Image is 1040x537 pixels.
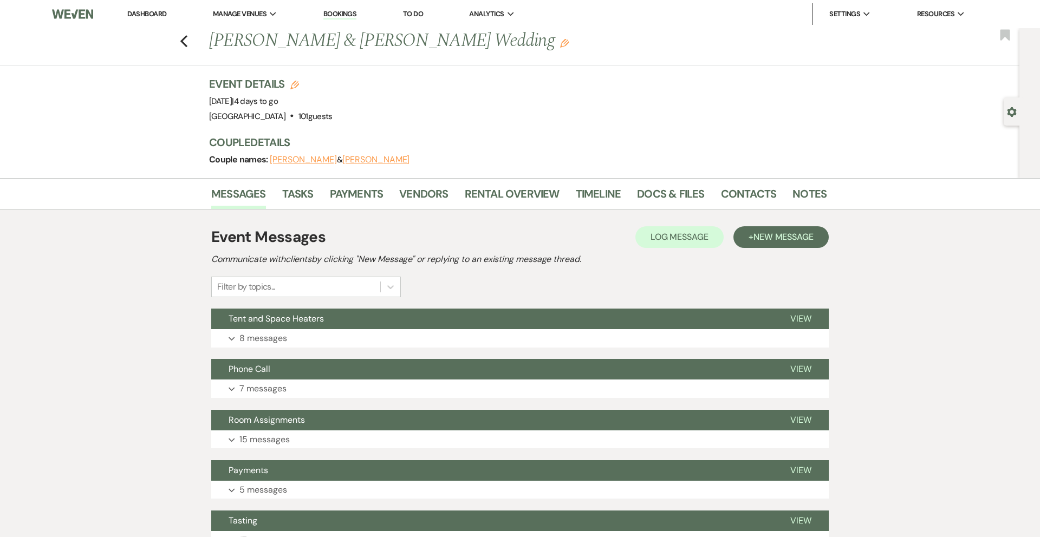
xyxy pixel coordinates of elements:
a: Notes [792,185,827,209]
span: View [790,313,811,324]
a: Payments [330,185,383,209]
button: Tent and Space Heaters [211,309,773,329]
p: 8 messages [239,331,287,345]
span: View [790,464,811,476]
span: & [270,154,409,165]
p: 5 messages [239,483,287,497]
span: 101 guests [298,111,333,122]
button: 5 messages [211,481,829,499]
button: [PERSON_NAME] [342,155,409,164]
h1: Event Messages [211,226,326,248]
span: Payments [229,464,268,476]
a: To Do [403,9,423,18]
span: View [790,414,811,425]
span: Manage Venues [213,9,266,19]
button: +New Message [733,226,829,248]
span: | [232,96,278,107]
button: View [773,309,829,329]
span: [GEOGRAPHIC_DATA] [209,111,285,122]
a: Timeline [576,185,621,209]
span: View [790,363,811,375]
a: Tasks [282,185,314,209]
h2: Communicate with clients by clicking "New Message" or replying to an existing message thread. [211,253,829,266]
span: Resources [917,9,954,19]
button: Log Message [635,226,724,248]
button: Payments [211,460,773,481]
button: Room Assignments [211,410,773,430]
p: 7 messages [239,382,287,396]
button: Phone Call [211,359,773,379]
h3: Couple Details [209,135,816,150]
span: 4 days to go [234,96,278,107]
button: View [773,460,829,481]
h3: Event Details [209,76,333,91]
button: Open lead details [1007,106,1017,116]
a: Contacts [721,185,777,209]
a: Bookings [323,9,357,19]
a: Rental Overview [465,185,560,209]
img: Weven Logo [52,3,93,25]
span: Settings [829,9,860,19]
button: Edit [560,38,569,48]
div: Filter by topics... [217,280,275,293]
button: 7 messages [211,379,829,398]
span: Couple names: [209,154,270,165]
p: 15 messages [239,433,290,447]
button: View [773,510,829,531]
span: New Message [753,231,814,243]
button: View [773,359,829,379]
span: Log Message [651,231,708,243]
span: Tasting [229,515,257,526]
button: Tasting [211,510,773,531]
span: View [790,515,811,526]
span: Room Assignments [229,414,305,425]
a: Dashboard [127,9,166,18]
span: Phone Call [229,363,270,375]
span: [DATE] [209,96,278,107]
span: Tent and Space Heaters [229,313,324,324]
a: Vendors [399,185,448,209]
h1: [PERSON_NAME] & [PERSON_NAME] Wedding [209,28,694,54]
a: Messages [211,185,266,209]
a: Docs & Files [637,185,704,209]
span: Analytics [469,9,504,19]
button: View [773,410,829,430]
button: 15 messages [211,430,829,449]
button: [PERSON_NAME] [270,155,337,164]
button: 8 messages [211,329,829,348]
